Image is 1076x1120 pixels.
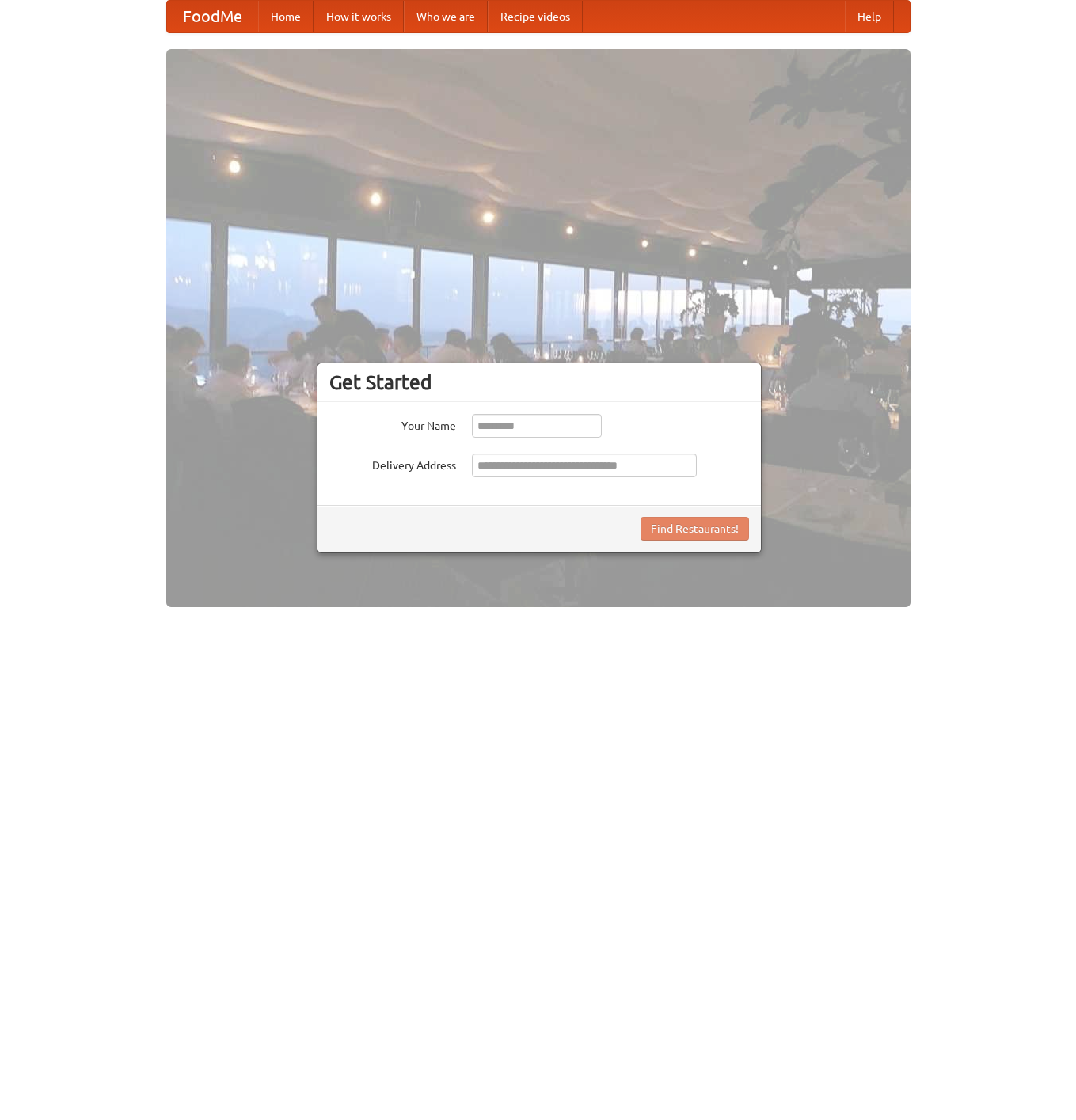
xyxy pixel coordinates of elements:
[404,1,488,32] a: Who we are
[488,1,583,32] a: Recipe videos
[167,1,258,32] a: FoodMe
[329,414,456,434] label: Your Name
[258,1,314,32] a: Home
[329,454,456,473] label: Delivery Address
[641,517,749,541] button: Find Restaurants!
[329,370,749,394] h3: Get Started
[845,1,894,32] a: Help
[314,1,404,32] a: How it works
